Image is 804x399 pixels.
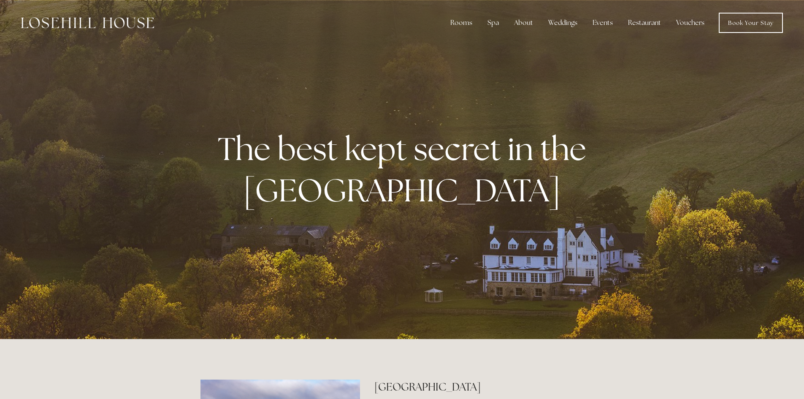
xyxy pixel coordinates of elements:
[541,14,584,31] div: Weddings
[218,128,593,211] strong: The best kept secret in the [GEOGRAPHIC_DATA]
[507,14,540,31] div: About
[444,14,479,31] div: Rooms
[481,14,506,31] div: Spa
[719,13,783,33] a: Book Your Stay
[21,17,154,28] img: Losehill House
[374,380,604,394] h2: [GEOGRAPHIC_DATA]
[669,14,711,31] a: Vouchers
[586,14,620,31] div: Events
[621,14,668,31] div: Restaurant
